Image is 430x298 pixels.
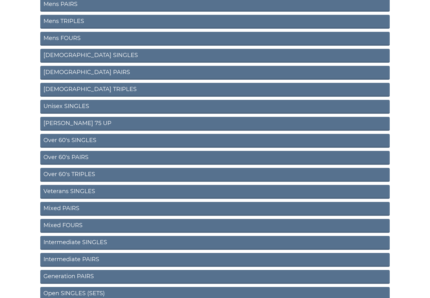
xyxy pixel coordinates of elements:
a: Generation PAIRS [40,270,390,284]
a: [PERSON_NAME] 75 UP [40,117,390,131]
a: Intermediate SINGLES [40,236,390,250]
a: Mens TRIPLES [40,15,390,29]
a: Mens FOURS [40,32,390,46]
a: Over 60's PAIRS [40,151,390,165]
a: [DEMOGRAPHIC_DATA] SINGLES [40,49,390,63]
a: Unisex SINGLES [40,100,390,114]
a: Veterans SINGLES [40,185,390,199]
a: Over 60's SINGLES [40,134,390,148]
a: Mixed PAIRS [40,202,390,216]
a: Intermediate PAIRS [40,253,390,267]
a: [DEMOGRAPHIC_DATA] TRIPLES [40,83,390,97]
a: [DEMOGRAPHIC_DATA] PAIRS [40,66,390,80]
a: Mixed FOURS [40,219,390,233]
a: Over 60's TRIPLES [40,168,390,182]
